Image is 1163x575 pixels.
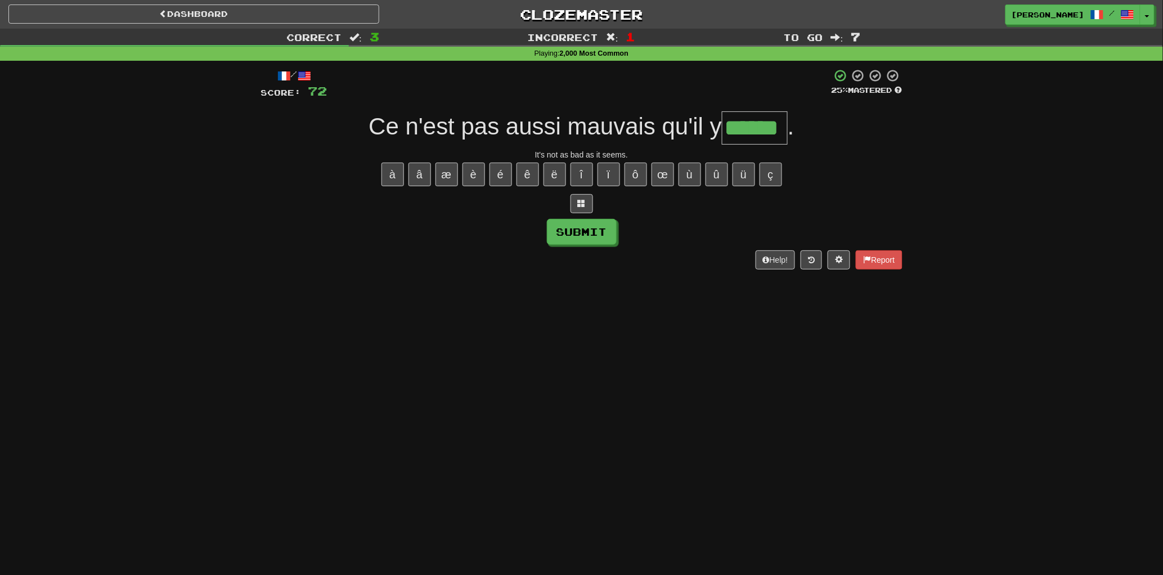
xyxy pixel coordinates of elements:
[598,163,620,186] button: ï
[381,163,404,186] button: à
[625,163,647,186] button: ô
[396,5,767,24] a: Clozemaster
[679,163,701,186] button: ù
[571,194,593,213] button: Switch sentence to multiple choice alt+p
[490,163,512,186] button: é
[517,163,539,186] button: ê
[733,163,755,186] button: ü
[760,163,782,186] button: ç
[1110,9,1115,17] span: /
[369,113,722,140] span: Ce n'est pas aussi mauvais qu'il y
[408,163,431,186] button: â
[788,113,794,140] span: .
[784,32,823,43] span: To go
[606,33,618,42] span: :
[308,84,327,98] span: 72
[544,163,566,186] button: ë
[349,33,362,42] span: :
[547,219,617,245] button: Submit
[571,163,593,186] button: î
[652,163,674,186] button: œ
[1005,5,1140,25] a: [PERSON_NAME] /
[851,30,861,43] span: 7
[856,250,902,269] button: Report
[435,163,458,186] button: æ
[462,163,485,186] button: è
[527,32,598,43] span: Incorrect
[286,32,342,43] span: Correct
[831,33,843,42] span: :
[560,50,628,57] strong: 2,000 Most Common
[261,69,327,83] div: /
[832,86,902,96] div: Mastered
[8,5,379,24] a: Dashboard
[706,163,728,186] button: û
[626,30,636,43] span: 1
[1012,10,1085,20] span: [PERSON_NAME]
[756,250,796,269] button: Help!
[801,250,822,269] button: Round history (alt+y)
[832,86,848,95] span: 25 %
[370,30,379,43] span: 3
[261,88,302,97] span: Score:
[261,149,902,160] div: It's not as bad as it seems.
